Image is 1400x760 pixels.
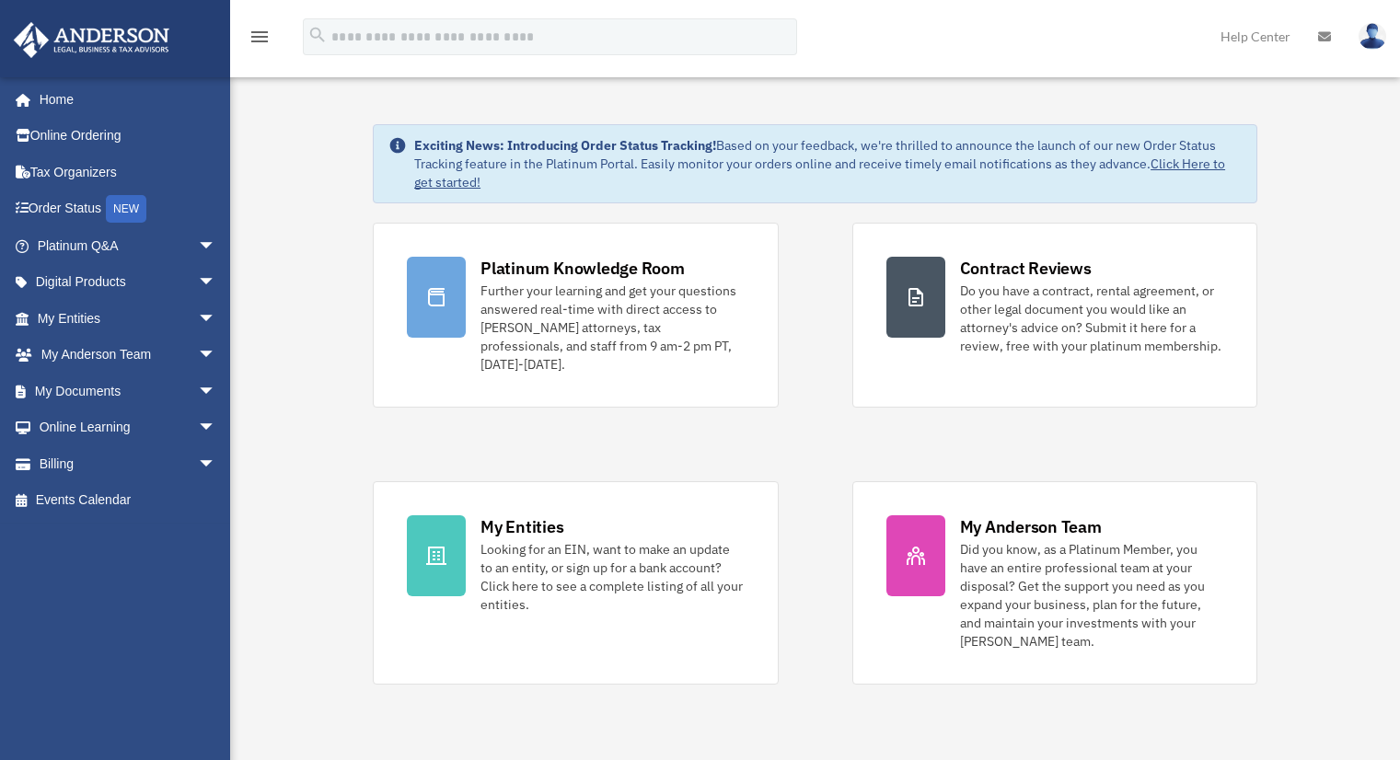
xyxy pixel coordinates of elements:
[960,257,1092,280] div: Contract Reviews
[414,137,716,154] strong: Exciting News: Introducing Order Status Tracking!
[480,515,563,538] div: My Entities
[198,264,235,302] span: arrow_drop_down
[198,300,235,338] span: arrow_drop_down
[13,337,244,374] a: My Anderson Teamarrow_drop_down
[13,409,244,446] a: Online Learningarrow_drop_down
[13,154,244,190] a: Tax Organizers
[373,481,778,685] a: My Entities Looking for an EIN, want to make an update to an entity, or sign up for a bank accoun...
[249,26,271,48] i: menu
[13,118,244,155] a: Online Ordering
[960,282,1223,355] div: Do you have a contract, rental agreement, or other legal document you would like an attorney's ad...
[13,373,244,409] a: My Documentsarrow_drop_down
[480,257,685,280] div: Platinum Knowledge Room
[373,223,778,408] a: Platinum Knowledge Room Further your learning and get your questions answered real-time with dire...
[852,481,1257,685] a: My Anderson Team Did you know, as a Platinum Member, you have an entire professional team at your...
[13,81,235,118] a: Home
[307,25,328,45] i: search
[414,155,1225,190] a: Click Here to get started!
[198,227,235,265] span: arrow_drop_down
[852,223,1257,408] a: Contract Reviews Do you have a contract, rental agreement, or other legal document you would like...
[960,540,1223,651] div: Did you know, as a Platinum Member, you have an entire professional team at your disposal? Get th...
[8,22,175,58] img: Anderson Advisors Platinum Portal
[13,227,244,264] a: Platinum Q&Aarrow_drop_down
[198,373,235,410] span: arrow_drop_down
[414,136,1242,191] div: Based on your feedback, we're thrilled to announce the launch of our new Order Status Tracking fe...
[106,195,146,223] div: NEW
[13,445,244,482] a: Billingarrow_drop_down
[13,482,244,519] a: Events Calendar
[198,409,235,447] span: arrow_drop_down
[13,190,244,228] a: Order StatusNEW
[198,445,235,483] span: arrow_drop_down
[13,264,244,301] a: Digital Productsarrow_drop_down
[480,282,744,374] div: Further your learning and get your questions answered real-time with direct access to [PERSON_NAM...
[13,300,244,337] a: My Entitiesarrow_drop_down
[1359,23,1386,50] img: User Pic
[249,32,271,48] a: menu
[198,337,235,374] span: arrow_drop_down
[480,540,744,614] div: Looking for an EIN, want to make an update to an entity, or sign up for a bank account? Click her...
[960,515,1102,538] div: My Anderson Team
